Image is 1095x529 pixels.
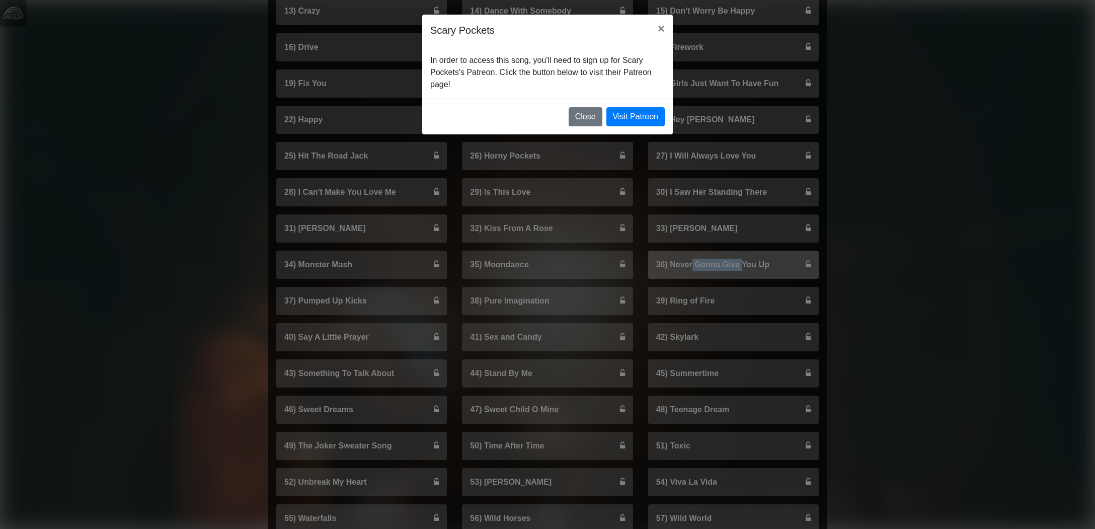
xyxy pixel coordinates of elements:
span: × [658,22,665,35]
button: Close [569,107,602,126]
div: In order to access this song, you'll need to sign up for Scary Pockets's Patreon. Click the butto... [422,46,673,99]
button: Close [650,15,673,43]
h5: Scary Pockets [430,23,495,38]
a: Visit Patreon [606,107,665,126]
